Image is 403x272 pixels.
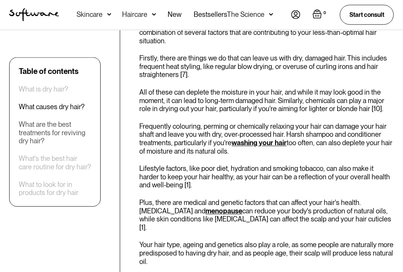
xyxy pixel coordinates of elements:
a: menopause [206,207,242,215]
div: 0 [322,10,328,16]
div: Skincare [77,11,103,18]
img: arrow down [269,11,273,18]
p: Frequently colouring, perming or chemically relaxing your hair can damage your hair shaft and lea... [139,123,394,156]
a: Open empty cart [313,10,328,20]
p: Firstly, there are things we do that can leave us with dry, damaged hair. This includes frequent ... [139,54,394,79]
p: Dry, damaged hair can be caused by several factors, and in many cases, it's a combination of seve... [139,20,394,45]
a: What is dry hair? [19,85,68,94]
a: Start consult [340,5,394,25]
a: washing your hair [232,139,287,147]
img: Software Logo [9,8,59,21]
p: Your hair type, ageing and genetics also play a role, as some people are naturally more predispos... [139,241,394,266]
img: arrow down [107,11,111,18]
p: All of these can deplete the moisture in your hair, and while it may look good in the moment, it ... [139,88,394,113]
div: Haircare [122,11,147,18]
div: The Science [227,11,264,18]
a: What's the best hair care routine for dry hair? [19,155,91,171]
a: home [9,8,59,21]
p: Plus, there are medical and genetic factors that can affect your hair's health. [MEDICAL_DATA] an... [139,199,394,232]
a: What are the best treatments for reviving dry hair? [19,121,91,146]
p: Lifestyle factors, like poor diet, hydration and smoking tobacco, can also make it harder to keep... [139,165,394,190]
img: arrow down [152,11,156,18]
div: Table of contents [19,67,78,76]
a: What to look for in products for dry hair [19,181,91,197]
a: What causes dry hair? [19,103,85,111]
